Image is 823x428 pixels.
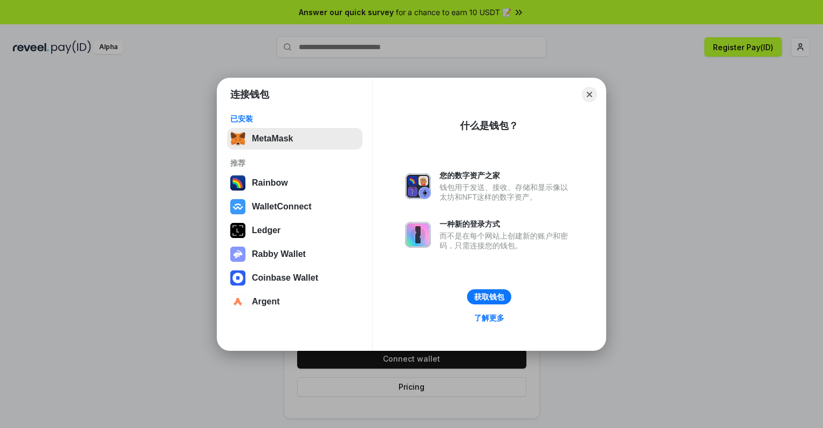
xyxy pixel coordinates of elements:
button: Ledger [227,220,362,241]
img: svg+xml,%3Csvg%20xmlns%3D%22http%3A%2F%2Fwww.w3.org%2F2000%2Fsvg%22%20fill%3D%22none%22%20viewBox... [405,222,431,248]
button: Rainbow [227,172,362,194]
button: Close [582,87,597,102]
div: 了解更多 [474,313,504,323]
img: svg+xml,%3Csvg%20width%3D%22120%22%20height%3D%22120%22%20viewBox%3D%220%200%20120%20120%22%20fil... [230,175,245,191]
div: Rabby Wallet [252,249,306,259]
img: svg+xml,%3Csvg%20xmlns%3D%22http%3A%2F%2Fwww.w3.org%2F2000%2Fsvg%22%20fill%3D%22none%22%20viewBox... [230,247,245,262]
button: MetaMask [227,128,362,150]
img: svg+xml,%3Csvg%20xmlns%3D%22http%3A%2F%2Fwww.w3.org%2F2000%2Fsvg%22%20fill%3D%22none%22%20viewBox... [405,173,431,199]
div: Ledger [252,226,280,235]
img: svg+xml,%3Csvg%20fill%3D%22none%22%20height%3D%2233%22%20viewBox%3D%220%200%2035%2033%22%20width%... [230,131,245,146]
div: Coinbase Wallet [252,273,318,283]
button: Rabby Wallet [227,243,362,265]
div: MetaMask [252,134,293,144]
button: WalletConnect [227,196,362,218]
div: 获取钱包 [474,292,504,302]
div: 而不是在每个网站上创建新的账户和密码，只需连接您的钱包。 [440,231,573,250]
h1: 连接钱包 [230,88,269,101]
div: 钱包用于发送、接收、存储和显示像以太坊和NFT这样的数字资产。 [440,182,573,202]
div: 您的数字资产之家 [440,171,573,180]
div: 一种新的登录方式 [440,219,573,229]
img: svg+xml,%3Csvg%20width%3D%2228%22%20height%3D%2228%22%20viewBox%3D%220%200%2028%2028%22%20fill%3D... [230,294,245,309]
img: svg+xml,%3Csvg%20xmlns%3D%22http%3A%2F%2Fwww.w3.org%2F2000%2Fsvg%22%20width%3D%2228%22%20height%3... [230,223,245,238]
div: WalletConnect [252,202,312,212]
button: Argent [227,291,362,312]
button: 获取钱包 [467,289,511,304]
div: Rainbow [252,178,288,188]
div: 什么是钱包？ [460,119,518,132]
img: svg+xml,%3Csvg%20width%3D%2228%22%20height%3D%2228%22%20viewBox%3D%220%200%2028%2028%22%20fill%3D... [230,270,245,286]
div: 已安装 [230,114,359,124]
img: svg+xml,%3Csvg%20width%3D%2228%22%20height%3D%2228%22%20viewBox%3D%220%200%2028%2028%22%20fill%3D... [230,199,245,214]
div: 推荐 [230,158,359,168]
a: 了解更多 [468,311,511,325]
button: Coinbase Wallet [227,267,362,289]
div: Argent [252,297,280,307]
